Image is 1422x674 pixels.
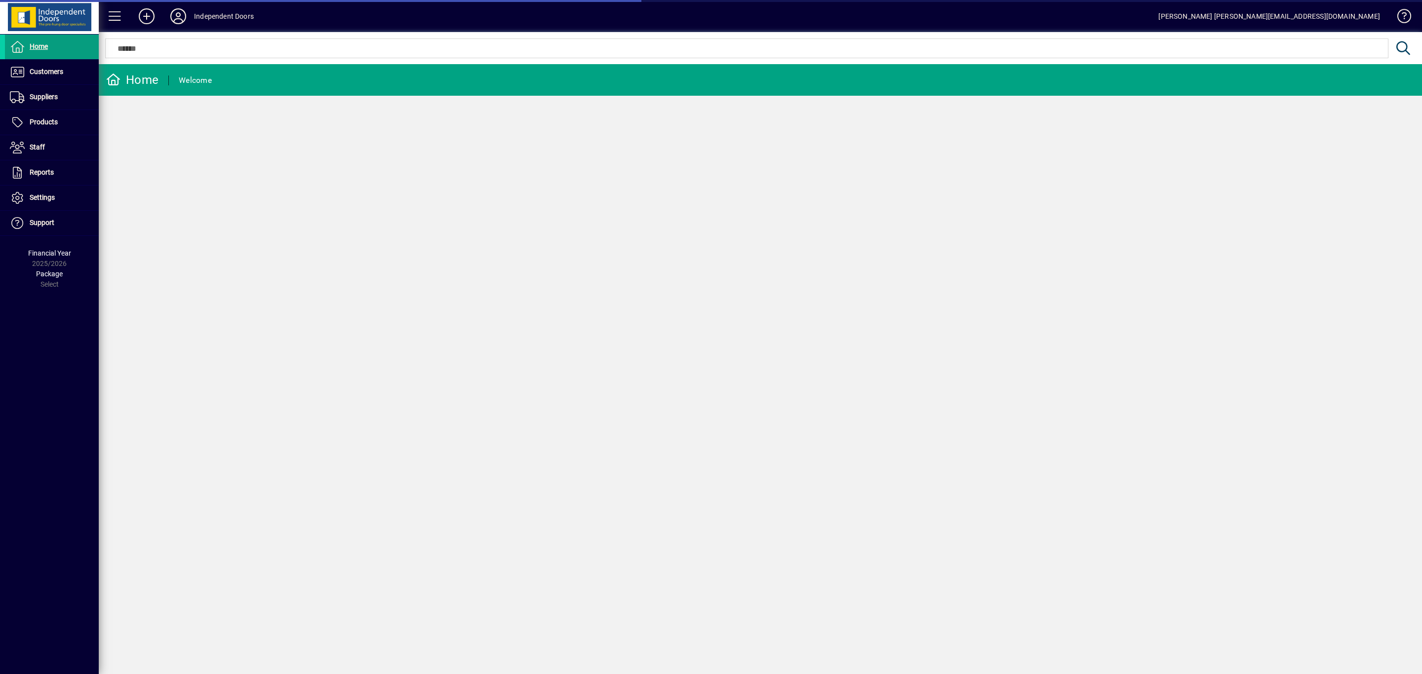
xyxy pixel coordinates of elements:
[194,8,254,24] div: Independent Doors
[30,219,54,226] span: Support
[106,72,158,88] div: Home
[5,85,99,110] a: Suppliers
[162,7,194,25] button: Profile
[5,110,99,135] a: Products
[30,42,48,50] span: Home
[5,160,99,185] a: Reports
[131,7,162,25] button: Add
[1158,8,1380,24] div: [PERSON_NAME] [PERSON_NAME][EMAIL_ADDRESS][DOMAIN_NAME]
[30,93,58,101] span: Suppliers
[36,270,63,278] span: Package
[28,249,71,257] span: Financial Year
[5,186,99,210] a: Settings
[30,143,45,151] span: Staff
[5,60,99,84] a: Customers
[30,68,63,75] span: Customers
[5,211,99,235] a: Support
[1390,2,1410,34] a: Knowledge Base
[30,118,58,126] span: Products
[30,193,55,201] span: Settings
[5,135,99,160] a: Staff
[30,168,54,176] span: Reports
[179,73,212,88] div: Welcome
